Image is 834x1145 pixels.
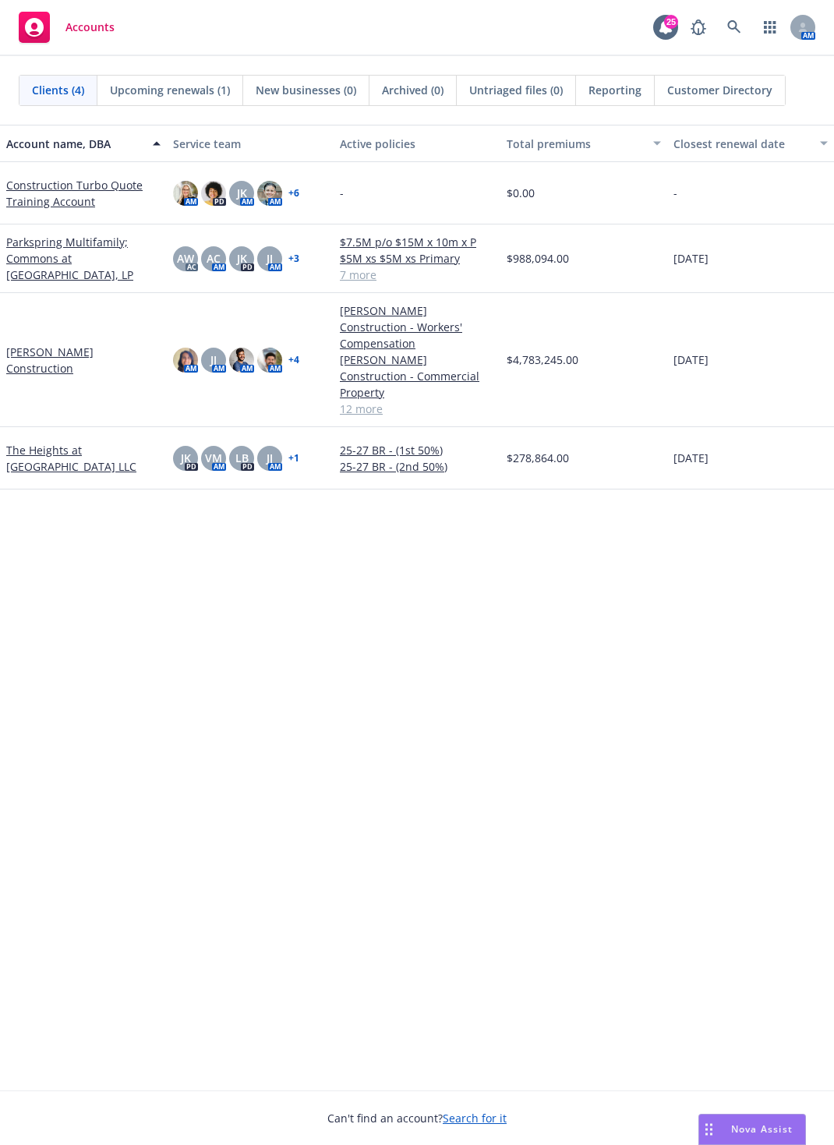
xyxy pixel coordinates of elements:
div: Account name, DBA [6,136,143,152]
a: Report a Bug [683,12,714,43]
a: [PERSON_NAME] Construction - Workers' Compensation [340,302,494,352]
a: 12 more [340,401,494,417]
div: Drag to move [699,1115,719,1144]
a: 7 more [340,267,494,283]
a: 25-27 BR - (1st 50%) [340,442,494,458]
a: The Heights at [GEOGRAPHIC_DATA] LLC [6,442,161,475]
div: Service team [173,136,327,152]
a: Search [719,12,750,43]
span: $4,783,245.00 [507,352,578,368]
a: [PERSON_NAME] Construction [6,344,161,376]
a: + 1 [288,454,299,463]
span: [DATE] [673,250,709,267]
span: AC [207,250,221,267]
span: JK [181,450,191,466]
a: 25-27 BR - (2nd 50%) [340,458,494,475]
span: [DATE] [673,450,709,466]
span: Upcoming renewals (1) [110,82,230,98]
img: photo [173,348,198,373]
a: + 4 [288,355,299,365]
span: Untriaged files (0) [469,82,563,98]
a: Switch app [754,12,786,43]
button: Closest renewal date [667,125,834,162]
span: - [340,185,344,201]
span: VM [205,450,222,466]
a: + 6 [288,189,299,198]
button: Total premiums [500,125,667,162]
span: Clients (4) [32,82,84,98]
a: [PERSON_NAME] Construction - Commercial Property [340,352,494,401]
button: Active policies [334,125,500,162]
span: LB [235,450,249,466]
img: photo [201,181,226,206]
span: Customer Directory [667,82,772,98]
a: + 3 [288,254,299,263]
span: Reporting [588,82,641,98]
button: Service team [167,125,334,162]
span: $988,094.00 [507,250,569,267]
a: $7.5M p/o $15M x 10m x P [340,234,494,250]
button: Nova Assist [698,1114,806,1145]
span: JJ [267,450,273,466]
a: Accounts [12,5,121,49]
span: Nova Assist [731,1122,793,1136]
span: AW [177,250,194,267]
a: Construction Turbo Quote Training Account [6,177,161,210]
img: photo [257,181,282,206]
span: $0.00 [507,185,535,201]
img: photo [257,348,282,373]
span: JJ [267,250,273,267]
div: 25 [664,15,678,29]
span: [DATE] [673,352,709,368]
span: Accounts [65,21,115,34]
a: Search for it [443,1111,507,1126]
img: photo [229,348,254,373]
div: Total premiums [507,136,644,152]
a: Parkspring Multifamily; Commons at [GEOGRAPHIC_DATA], LP [6,234,161,283]
span: Archived (0) [382,82,444,98]
img: photo [173,181,198,206]
span: Can't find an account? [327,1110,507,1126]
span: $278,864.00 [507,450,569,466]
span: New businesses (0) [256,82,356,98]
div: Closest renewal date [673,136,811,152]
span: - [673,185,677,201]
span: JK [237,250,247,267]
a: $5M xs $5M xs Primary [340,250,494,267]
div: Active policies [340,136,494,152]
span: JK [237,185,247,201]
span: JJ [210,352,217,368]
